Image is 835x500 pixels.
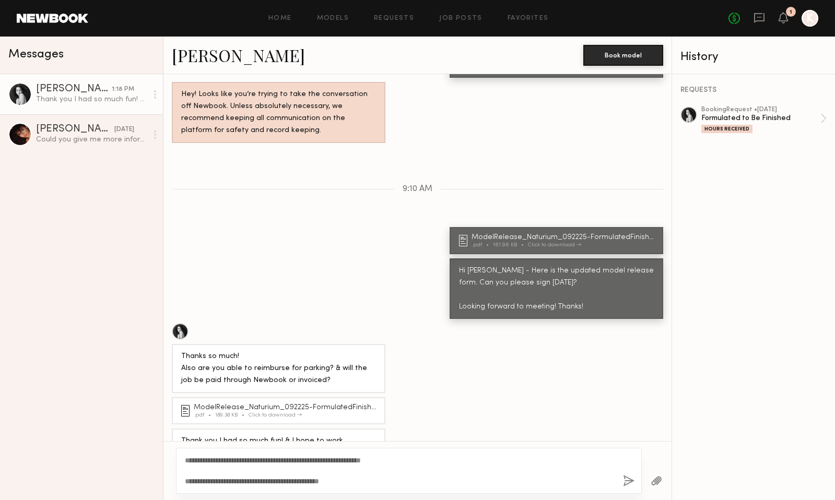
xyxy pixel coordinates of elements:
[459,265,654,313] div: Hi [PERSON_NAME] - Here is the updated model release form. Can you please sign [DATE]? Looking fo...
[680,87,827,94] div: REQUESTS
[36,135,147,145] div: Could you give me more information about the work? Location, rate, what will the mood be like? Wi...
[181,435,376,459] div: Thank you I had so much fun! & I hope to work together again in the future :)
[459,234,657,248] a: ModelRelease_Naturium_092225-FormulatedFinished.pdf161.96 KBClick to download
[403,185,432,194] span: 9:10 AM
[493,242,528,248] div: 161.96 KB
[701,106,820,113] div: booking Request • [DATE]
[8,49,64,61] span: Messages
[36,84,112,94] div: [PERSON_NAME]
[268,15,292,22] a: Home
[439,15,483,22] a: Job Posts
[508,15,549,22] a: Favorites
[181,351,376,387] div: Thanks so much! Also are you able to reimburse for parking? & will the job be paid through Newboo...
[701,106,827,133] a: bookingRequest •[DATE]Formulated to Be FinishedHours Received
[114,125,134,135] div: [DATE]
[802,10,818,27] a: K
[112,85,134,94] div: 1:18 PM
[172,44,305,66] a: [PERSON_NAME]
[36,124,114,135] div: [PERSON_NAME]
[374,15,414,22] a: Requests
[181,404,379,418] a: ModelRelease_Naturium_092225-FormulatedFinished.pdf189.38 KBClick to download
[194,412,215,418] div: .pdf
[583,45,663,66] button: Book model
[36,94,147,104] div: Thank you I had so much fun! & I hope to work together again in the future :)
[528,242,581,248] div: Click to download
[701,113,820,123] div: Formulated to Be Finished
[583,50,663,59] a: Book model
[680,51,827,63] div: History
[317,15,349,22] a: Models
[215,412,249,418] div: 189.38 KB
[181,89,376,137] div: Hey! Looks like you’re trying to take the conversation off Newbook. Unless absolutely necessary, ...
[194,404,379,411] div: ModelRelease_Naturium_092225-FormulatedFinished
[249,412,302,418] div: Click to download
[472,242,493,248] div: .pdf
[472,234,657,241] div: ModelRelease_Naturium_092225-FormulatedFinished
[790,9,792,15] div: 1
[701,125,752,133] div: Hours Received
